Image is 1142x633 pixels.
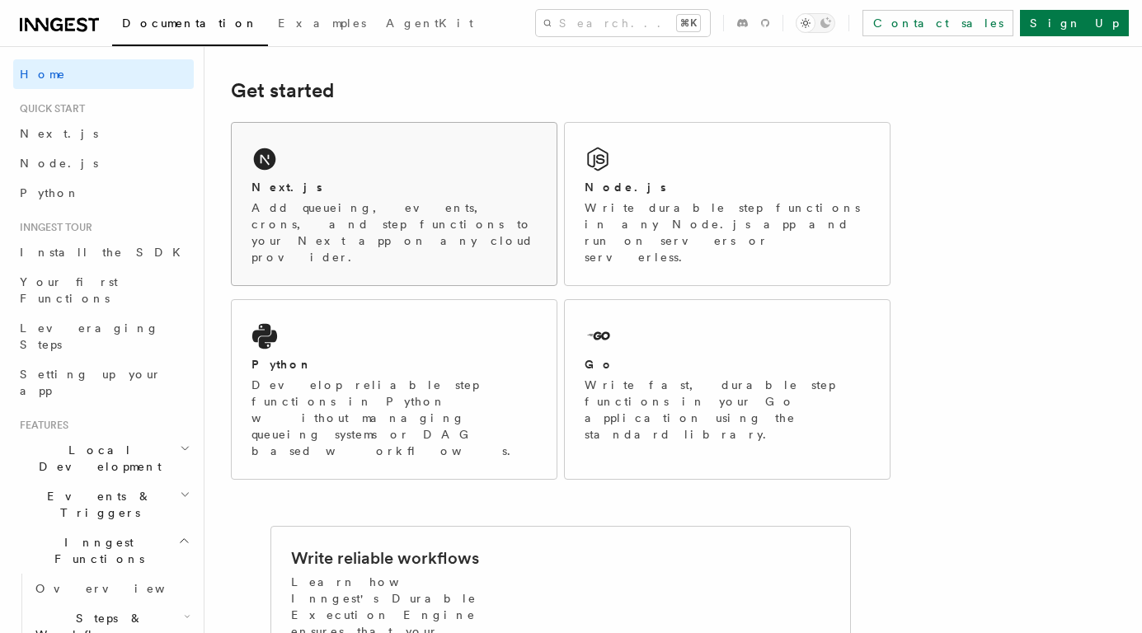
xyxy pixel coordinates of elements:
[564,122,891,286] a: Node.jsWrite durable step functions in any Node.js app and run on servers or serverless.
[13,419,68,432] span: Features
[13,359,194,406] a: Setting up your app
[20,157,98,170] span: Node.js
[13,221,92,234] span: Inngest tour
[251,377,537,459] p: Develop reliable step functions in Python without managing queueing systems or DAG based workflows.
[20,368,162,397] span: Setting up your app
[13,481,194,527] button: Events & Triggers
[13,267,194,313] a: Your first Functions
[13,488,180,521] span: Events & Triggers
[376,5,483,45] a: AgentKit
[268,5,376,45] a: Examples
[1020,10,1129,36] a: Sign Up
[564,299,891,480] a: GoWrite fast, durable step functions in your Go application using the standard library.
[13,178,194,208] a: Python
[251,199,537,265] p: Add queueing, events, crons, and step functions to your Next app on any cloud provider.
[13,59,194,89] a: Home
[29,574,194,603] a: Overview
[796,13,835,33] button: Toggle dark mode
[13,534,178,567] span: Inngest Functions
[13,313,194,359] a: Leveraging Steps
[585,377,870,443] p: Write fast, durable step functions in your Go application using the standard library.
[278,16,366,30] span: Examples
[13,237,194,267] a: Install the SDK
[35,582,205,595] span: Overview
[13,442,180,475] span: Local Development
[13,119,194,148] a: Next.js
[13,148,194,178] a: Node.js
[585,356,614,373] h2: Go
[13,435,194,481] button: Local Development
[251,356,313,373] h2: Python
[231,122,557,286] a: Next.jsAdd queueing, events, crons, and step functions to your Next app on any cloud provider.
[862,10,1013,36] a: Contact sales
[251,179,322,195] h2: Next.js
[386,16,473,30] span: AgentKit
[20,186,80,199] span: Python
[231,299,557,480] a: PythonDevelop reliable step functions in Python without managing queueing systems or DAG based wo...
[20,127,98,140] span: Next.js
[20,246,190,259] span: Install the SDK
[585,179,666,195] h2: Node.js
[20,321,159,351] span: Leveraging Steps
[13,102,85,115] span: Quick start
[585,199,870,265] p: Write durable step functions in any Node.js app and run on servers or serverless.
[677,15,700,31] kbd: ⌘K
[20,275,118,305] span: Your first Functions
[291,546,479,570] h2: Write reliable workflows
[13,527,194,574] button: Inngest Functions
[536,10,710,36] button: Search...⌘K
[122,16,258,30] span: Documentation
[112,5,268,46] a: Documentation
[231,79,334,102] a: Get started
[20,66,66,82] span: Home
